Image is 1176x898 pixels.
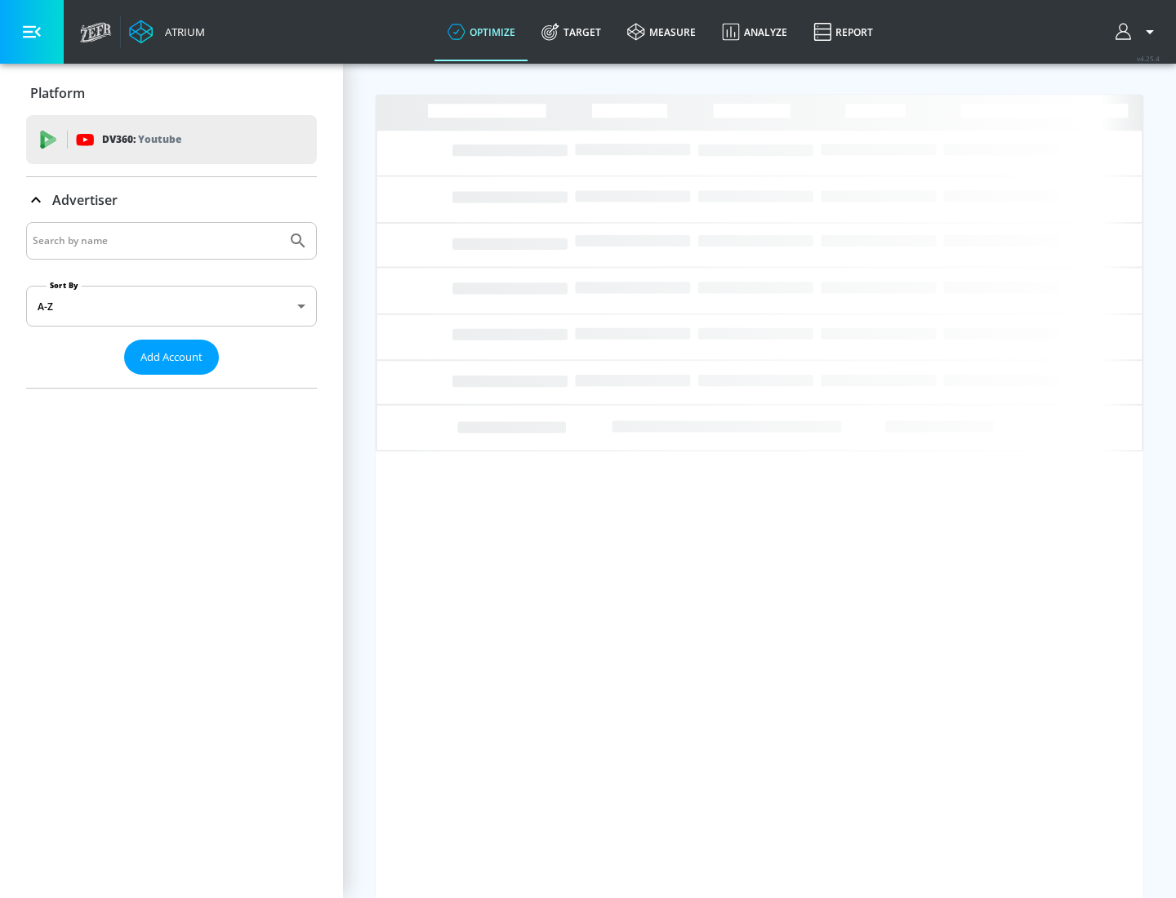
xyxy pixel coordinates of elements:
button: Add Account [124,340,219,375]
div: Advertiser [26,222,317,388]
div: Platform [26,70,317,116]
span: Add Account [140,348,203,367]
a: optimize [434,2,528,61]
div: A-Z [26,286,317,327]
label: Sort By [47,280,82,291]
a: Analyze [709,2,800,61]
nav: list of Advertiser [26,375,317,388]
div: DV360: Youtube [26,115,317,164]
a: measure [614,2,709,61]
a: Target [528,2,614,61]
div: Atrium [158,24,205,39]
input: Search by name [33,230,280,251]
p: Youtube [138,131,181,148]
span: v 4.25.4 [1137,54,1160,63]
a: Report [800,2,886,61]
div: Advertiser [26,177,317,223]
a: Atrium [129,20,205,44]
p: Platform [30,84,85,102]
p: Advertiser [52,191,118,209]
p: DV360: [102,131,181,149]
